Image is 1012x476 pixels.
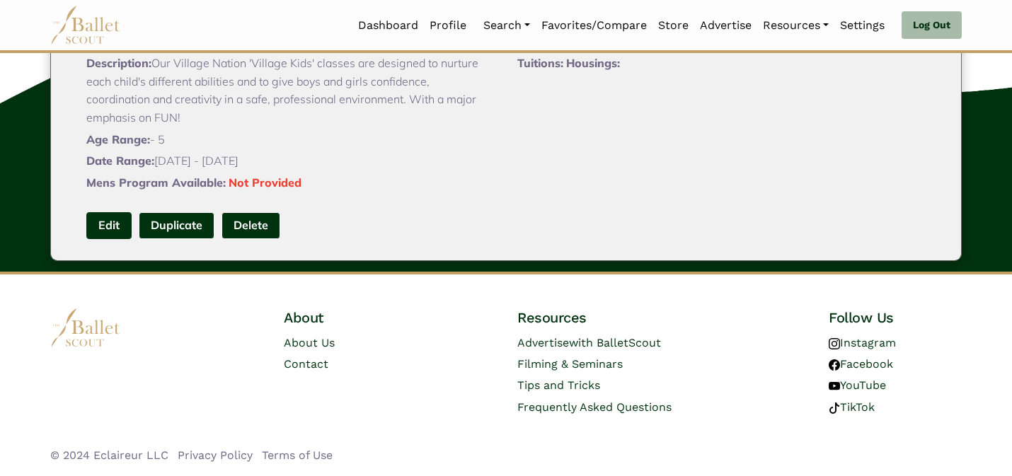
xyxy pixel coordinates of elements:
[50,446,168,465] li: © 2024 Eclaireur LLC
[829,400,875,414] a: TikTok
[86,132,150,146] span: Age Range:
[478,11,536,40] a: Search
[757,11,834,40] a: Resources
[352,11,424,40] a: Dashboard
[178,448,253,462] a: Privacy Policy
[517,357,623,371] a: Filming & Seminars
[829,357,893,371] a: Facebook
[902,11,962,40] a: Log Out
[86,131,495,149] p: - 5
[829,378,886,392] a: YouTube
[517,336,661,349] a: Advertisewith BalletScout
[517,400,672,414] a: Frequently Asked Questions
[829,336,896,349] a: Instagram
[829,381,840,392] img: youtube logo
[139,212,214,238] a: Duplicate
[424,11,472,40] a: Profile
[86,54,495,127] p: Our Village Nation 'Village Kids' classes are designed to nurture each child's different abilitie...
[829,338,840,349] img: instagram logo
[86,212,132,238] a: Edit
[829,308,962,327] h4: Follow Us
[262,448,333,462] a: Terms of Use
[652,11,694,40] a: Store
[284,308,417,327] h4: About
[86,153,154,168] span: Date Range:
[86,175,226,190] span: Mens Program Available:
[517,56,563,70] span: Tuitions:
[222,212,280,238] button: Delete
[829,359,840,371] img: facebook logo
[569,336,661,349] span: with BalletScout
[86,56,151,70] span: Description:
[284,357,328,371] a: Contact
[50,308,121,347] img: logo
[517,378,600,392] a: Tips and Tricks
[284,336,335,349] a: About Us
[229,175,301,190] span: Not Provided
[566,56,620,70] span: Housings:
[834,11,890,40] a: Settings
[536,11,652,40] a: Favorites/Compare
[86,152,495,170] p: [DATE] - [DATE]
[517,308,728,327] h4: Resources
[829,402,840,414] img: tiktok logo
[694,11,757,40] a: Advertise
